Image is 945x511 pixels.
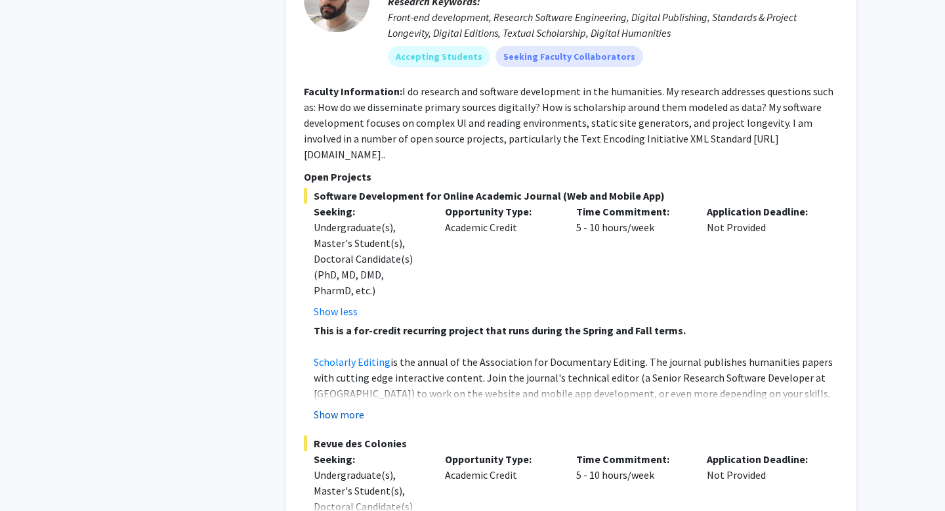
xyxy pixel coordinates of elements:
[314,204,425,219] p: Seeking:
[304,435,838,451] span: Revue des Colonies
[495,46,643,67] mat-chip: Seeking Faculty Collaborators
[707,451,818,467] p: Application Deadline:
[304,85,833,161] fg-read-more: I do research and software development in the humanities. My research addresses questions such as...
[314,219,425,298] div: Undergraduate(s), Master's Student(s), Doctoral Candidate(s) (PhD, MD, DMD, PharmD, etc.)
[697,204,828,319] div: Not Provided
[388,46,490,67] mat-chip: Accepting Students
[314,407,364,422] button: Show more
[314,324,686,337] strong: This is a for-credit recurring project that runs during the Spring and Fall terms.
[304,169,838,185] p: Open Projects
[707,204,818,219] p: Application Deadline:
[445,451,556,467] p: Opportunity Type:
[314,355,390,368] a: Scholarly Editing
[445,204,556,219] p: Opportunity Type:
[304,85,402,98] b: Faculty Information:
[10,452,56,501] iframe: Chat
[576,204,688,219] p: Time Commitment:
[314,451,425,467] p: Seeking:
[314,354,838,449] p: is the annual of the Association for Documentary Editing. The journal publishes humanities papers...
[566,204,698,319] div: 5 - 10 hours/week
[304,188,838,204] span: Software Development for Online Academic Journal (Web and Mobile App)
[576,451,688,467] p: Time Commitment:
[314,303,358,319] button: Show less
[435,204,566,319] div: Academic Credit
[388,9,838,41] div: Front-end development, Research Software Engineering, Digital Publishing, Standards & Project Lon...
